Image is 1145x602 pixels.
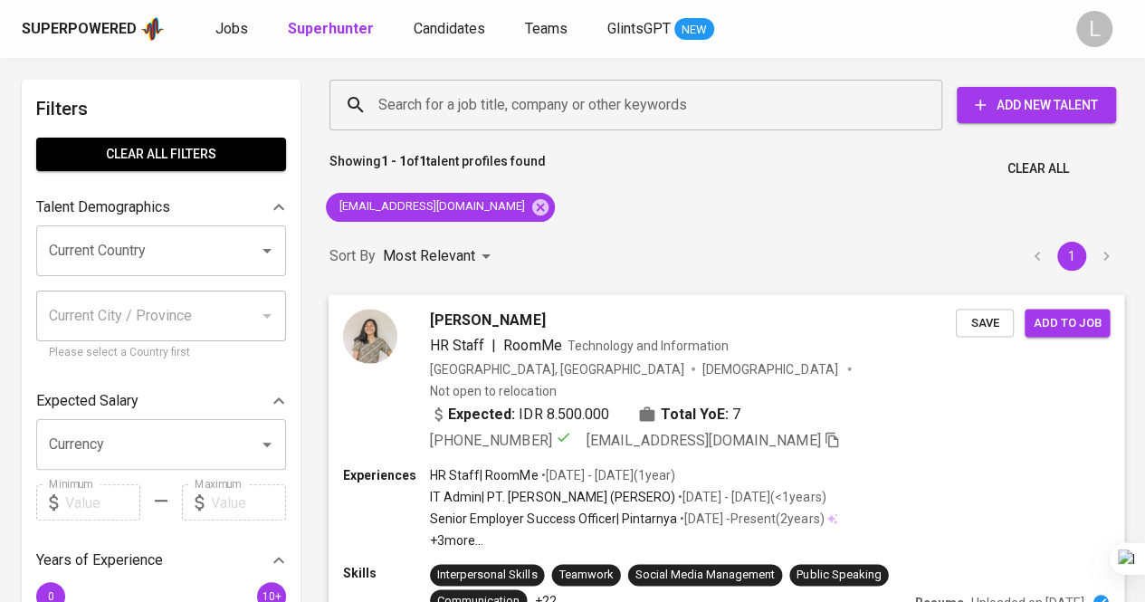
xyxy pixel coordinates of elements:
[36,196,170,218] p: Talent Demographics
[430,381,556,399] p: Not open to relocation
[36,383,286,419] div: Expected Salary
[661,403,729,425] b: Total YoE:
[732,403,740,425] span: 7
[326,198,536,215] span: [EMAIL_ADDRESS][DOMAIN_NAME]
[430,488,675,506] p: IT Admin | PT. [PERSON_NAME] (PERSERO)
[215,18,252,41] a: Jobs
[36,542,286,578] div: Years of Experience
[448,403,515,425] b: Expected:
[343,465,430,483] p: Experiences
[414,18,489,41] a: Candidates
[36,189,286,225] div: Talent Demographics
[22,15,165,43] a: Superpoweredapp logo
[36,549,163,571] p: Years of Experience
[1000,152,1076,186] button: Clear All
[558,567,613,584] div: Teamwork
[525,18,571,41] a: Teams
[607,20,671,37] span: GlintsGPT
[567,338,729,352] span: Technology and Information
[538,465,674,483] p: • [DATE] - [DATE] ( 1 year )
[1057,242,1086,271] button: page 1
[419,154,426,168] b: 1
[971,94,1102,117] span: Add New Talent
[635,567,775,584] div: Social Media Management
[797,567,881,584] div: Public Speaking
[1076,11,1112,47] div: L
[674,21,714,39] span: NEW
[956,309,1014,337] button: Save
[1034,312,1101,333] span: Add to job
[437,567,537,584] div: Interpersonal Skills
[329,152,546,186] p: Showing of talent profiles found
[965,312,1005,333] span: Save
[288,18,377,41] a: Superhunter
[383,245,475,267] p: Most Relevant
[343,309,397,363] img: 22f81135e2e583f072ef5e6c18220d2e.jpeg
[36,138,286,171] button: Clear All filters
[1007,158,1069,180] span: Clear All
[677,510,824,528] p: • [DATE] - Present ( 2 years )
[51,143,272,166] span: Clear All filters
[254,238,280,263] button: Open
[288,20,374,37] b: Superhunter
[430,431,551,448] span: [PHONE_NUMBER]
[211,484,286,521] input: Value
[140,15,165,43] img: app logo
[430,510,677,528] p: Senior Employer Success Officer | Pintarnya
[1025,309,1110,337] button: Add to job
[414,20,485,37] span: Candidates
[957,87,1116,123] button: Add New Talent
[675,488,825,506] p: • [DATE] - [DATE] ( <1 years )
[430,359,684,377] div: [GEOGRAPHIC_DATA], [GEOGRAPHIC_DATA]
[343,564,430,582] p: Skills
[430,403,609,425] div: IDR 8.500.000
[383,240,497,273] div: Most Relevant
[430,336,484,353] span: HR Staff
[381,154,406,168] b: 1 - 1
[254,432,280,457] button: Open
[22,19,137,40] div: Superpowered
[36,94,286,123] h6: Filters
[430,531,837,549] p: +3 more ...
[491,334,496,356] span: |
[503,336,561,353] span: RoomMe
[607,18,714,41] a: GlintsGPT NEW
[525,20,568,37] span: Teams
[587,431,821,448] span: [EMAIL_ADDRESS][DOMAIN_NAME]
[65,484,140,521] input: Value
[49,344,273,362] p: Please select a Country first
[326,193,555,222] div: [EMAIL_ADDRESS][DOMAIN_NAME]
[1020,242,1123,271] nav: pagination navigation
[702,359,840,377] span: [DEMOGRAPHIC_DATA]
[329,245,376,267] p: Sort By
[36,390,138,412] p: Expected Salary
[430,465,538,483] p: HR Staff | RoomMe
[215,20,248,37] span: Jobs
[430,309,545,330] span: [PERSON_NAME]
